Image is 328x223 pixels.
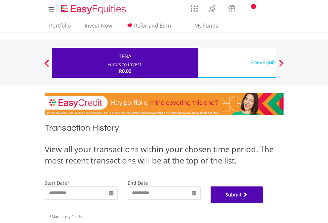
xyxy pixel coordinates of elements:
[107,61,143,68] div: Funds to invest:
[45,180,67,186] label: start date
[45,122,284,137] h1: Transaction History
[59,4,129,15] img: EasyEquities_Logo.png
[58,2,129,15] a: Home page
[46,22,74,33] a: Portfolio
[128,180,148,186] label: end date
[185,21,228,30] span: My Funds
[191,5,198,12] img: grid-menu-icon.svg
[258,2,275,15] a: FAQ's and Support
[222,2,241,14] a: Vouchers
[241,2,258,15] a: Notifications
[45,144,284,167] div: View all your transactions within your chosen time period. The most recent transactions will be a...
[119,68,131,74] span: R0.00
[123,22,174,33] a: Refer and Earn
[275,2,292,16] a: My Profile
[186,2,202,12] a: AppsGrid
[134,22,171,29] span: Refer and Earn
[82,22,115,33] a: Invest Now
[207,3,218,14] img: thrive-v2.svg
[275,63,288,69] button: Next
[40,63,53,69] button: Previous
[211,186,263,203] button: Submit
[226,3,237,14] img: vouchers-v2.svg
[56,52,194,61] div: TFSA
[45,93,284,115] img: EasyCredit Promotion Banner
[50,214,82,219] span: Mandatory Fields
